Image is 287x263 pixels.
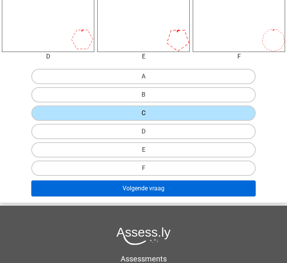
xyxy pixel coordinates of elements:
button: Volgende vraag [31,180,255,196]
label: B [31,87,255,102]
label: D [31,124,255,139]
div: E [92,52,195,61]
label: E [31,142,255,157]
label: C [31,106,255,121]
label: F [31,161,255,176]
img: Assessly logo [116,227,171,245]
label: A [31,69,255,84]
